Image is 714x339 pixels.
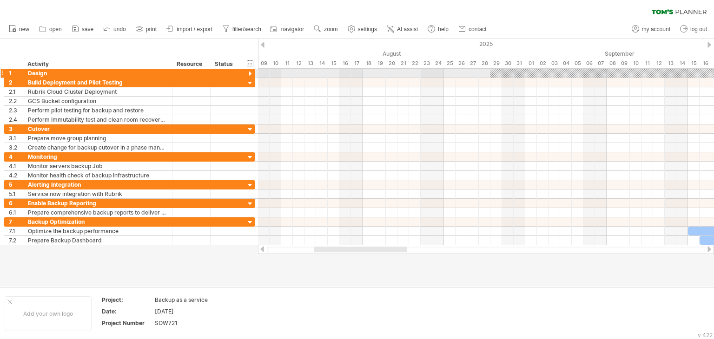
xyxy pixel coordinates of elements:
[9,97,23,105] div: 2.2
[456,23,489,35] a: contact
[155,296,233,304] div: Backup as a service
[9,236,23,245] div: 7.2
[618,59,630,68] div: Tuesday, 9 September 2025
[9,180,23,189] div: 5
[9,115,23,124] div: 2.4
[9,69,23,78] div: 1
[421,59,432,68] div: Saturday, 23 August 2025
[363,59,374,68] div: Monday, 18 August 2025
[37,23,65,35] a: open
[629,23,673,35] a: my account
[215,59,235,69] div: Status
[700,59,711,68] div: Tuesday, 16 September 2025
[316,59,328,68] div: Thursday, 14 August 2025
[102,307,153,315] div: Date:
[28,106,167,115] div: Perform pilot testing for backup and restore
[177,59,205,69] div: Resource
[345,23,380,35] a: settings
[351,59,363,68] div: Sunday, 17 August 2025
[28,171,167,180] div: Monitor health check of backup Infrastructure
[28,180,167,189] div: Alerting Integration
[572,59,583,68] div: Friday, 5 September 2025
[444,59,456,68] div: Monday, 25 August 2025
[27,59,167,69] div: Activity
[386,59,397,68] div: Wednesday, 20 August 2025
[232,26,261,33] span: filter/search
[397,59,409,68] div: Thursday, 21 August 2025
[28,124,167,133] div: Cutover
[293,59,304,68] div: Tuesday, 12 August 2025
[678,23,710,35] a: log out
[641,59,653,68] div: Thursday, 11 September 2025
[9,87,23,96] div: 2.1
[304,59,316,68] div: Wednesday, 13 August 2025
[438,26,449,33] span: help
[328,59,339,68] div: Friday, 15 August 2025
[113,26,126,33] span: undo
[28,208,167,217] div: Prepare comprehensive backup reports to deliver all stakeholders
[281,59,293,68] div: Monday, 11 August 2025
[9,199,23,208] div: 6
[49,26,62,33] span: open
[9,227,23,235] div: 7.1
[642,26,670,33] span: my account
[9,171,23,180] div: 4.2
[9,124,23,133] div: 3
[155,307,233,315] div: [DATE]
[653,59,665,68] div: Friday, 12 September 2025
[28,199,167,208] div: Enable Backup Reporting
[28,97,167,105] div: GCS Bucket configuration
[7,23,32,35] a: new
[220,23,264,35] a: filter/search
[595,59,607,68] div: Sunday, 7 September 2025
[281,26,304,33] span: navigator
[358,26,377,33] span: settings
[525,59,537,68] div: Monday, 1 September 2025
[270,59,281,68] div: Sunday, 10 August 2025
[9,106,23,115] div: 2.3
[425,23,451,35] a: help
[177,26,212,33] span: import / export
[102,296,153,304] div: Project:
[384,23,421,35] a: AI assist
[688,59,700,68] div: Monday, 15 September 2025
[676,59,688,68] div: Sunday, 14 September 2025
[311,23,340,35] a: zoom
[28,227,167,235] div: Optimize the backup performance
[155,319,233,327] div: SOW721
[269,23,307,35] a: navigator
[9,143,23,152] div: 3.2
[146,26,157,33] span: print
[409,59,421,68] div: Friday, 22 August 2025
[82,26,93,33] span: save
[469,26,487,33] span: contact
[28,143,167,152] div: Create change for backup cutover in a phase manner
[583,59,595,68] div: Saturday, 6 September 2025
[432,59,444,68] div: Sunday, 24 August 2025
[165,49,525,59] div: August 2025
[698,332,713,339] div: v 422
[560,59,572,68] div: Thursday, 4 September 2025
[28,115,167,124] div: Perform Immutability test and clean room recovery test
[28,78,167,87] div: Build Deployment and Pilot Testing
[164,23,215,35] a: import / export
[374,59,386,68] div: Tuesday, 19 August 2025
[467,59,479,68] div: Wednesday, 27 August 2025
[9,217,23,226] div: 7
[28,217,167,226] div: Backup Optimization
[69,23,96,35] a: save
[690,26,707,33] span: log out
[549,59,560,68] div: Wednesday, 3 September 2025
[258,59,270,68] div: Saturday, 9 August 2025
[133,23,159,35] a: print
[630,59,641,68] div: Wednesday, 10 September 2025
[19,26,29,33] span: new
[101,23,129,35] a: undo
[28,134,167,143] div: Prepare move group planning
[28,152,167,161] div: Monitoring
[28,69,167,78] div: Design
[665,59,676,68] div: Saturday, 13 September 2025
[339,59,351,68] div: Saturday, 16 August 2025
[490,59,502,68] div: Friday, 29 August 2025
[456,59,467,68] div: Tuesday, 26 August 2025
